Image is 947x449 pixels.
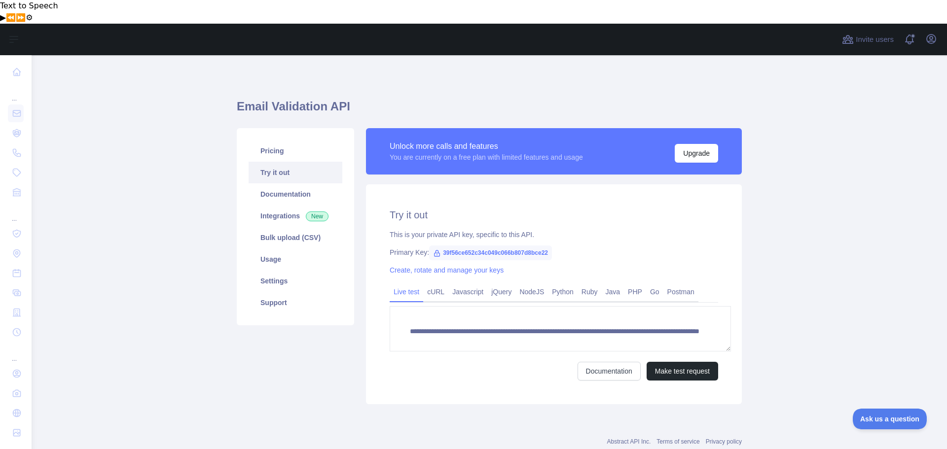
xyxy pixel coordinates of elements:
span: Invite users [856,34,894,45]
span: New [306,211,328,221]
button: Upgrade [675,144,718,163]
a: NodeJS [515,284,548,300]
a: cURL [423,284,448,300]
iframe: Toggle Customer Support [853,409,927,429]
button: Settings [26,12,33,24]
a: Go [646,284,663,300]
a: Live test [390,284,423,300]
a: Usage [249,248,342,270]
a: Documentation [578,362,641,380]
div: ... [8,343,24,363]
div: Unlock more calls and features [390,140,583,152]
a: Support [249,292,342,313]
button: Forward [16,12,26,24]
a: Postman [663,284,698,300]
a: Create, rotate and manage your keys [390,266,504,274]
a: Ruby [578,284,602,300]
a: jQuery [487,284,515,300]
div: You are currently on a free plan with limited features and usage [390,152,583,162]
a: Java [602,284,624,300]
a: Try it out [249,162,342,183]
a: Documentation [249,183,342,205]
div: ... [8,203,24,223]
a: Terms of service [656,438,699,445]
button: Previous [6,12,16,24]
h1: Email Validation API [237,99,742,122]
button: Make test request [647,362,718,380]
div: Primary Key: [390,247,718,257]
a: Integrations New [249,205,342,227]
a: Abstract API Inc. [607,438,651,445]
a: Bulk upload (CSV) [249,227,342,248]
button: Invite users [840,32,896,47]
div: This is your private API key, specific to this API. [390,230,718,240]
a: PHP [624,284,646,300]
div: ... [8,83,24,103]
span: 39f56ce652c34c049c066b807d8bce22 [429,245,552,260]
h2: Try it out [390,208,718,222]
a: Javascript [448,284,487,300]
a: Settings [249,270,342,292]
a: Privacy policy [706,438,742,445]
a: Python [548,284,578,300]
a: Pricing [249,140,342,162]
